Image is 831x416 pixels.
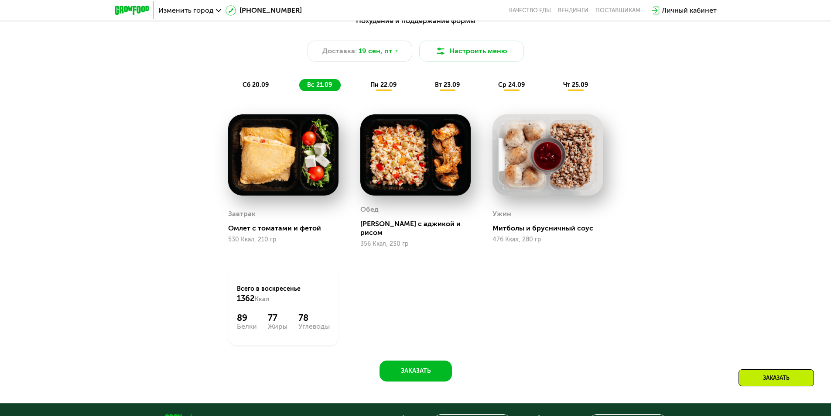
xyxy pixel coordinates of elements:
[158,7,214,14] span: Изменить город
[360,241,471,248] div: 356 Ккал, 230 гр
[359,46,392,56] span: 19 сен, пт
[558,7,588,14] a: Вендинги
[226,5,302,16] a: [PHONE_NUMBER]
[492,207,511,220] div: Ужин
[360,203,379,216] div: Обед
[322,46,357,56] span: Доставка:
[307,81,332,89] span: вс 21.09
[228,207,256,220] div: Завтрак
[595,7,640,14] div: поставщикам
[435,81,460,89] span: вт 23.09
[298,323,330,330] div: Углеводы
[498,81,525,89] span: ср 24.09
[492,236,603,243] div: 476 Ккал, 280 гр
[255,296,269,303] span: Ккал
[243,81,269,89] span: сб 20.09
[370,81,397,89] span: пн 22.09
[228,224,345,233] div: Омлет с томатами и фетой
[228,236,339,243] div: 530 Ккал, 210 гр
[492,224,610,233] div: Митболы и брусничный соус
[298,313,330,323] div: 78
[419,41,524,62] button: Настроить меню
[739,369,814,386] div: Заказать
[268,313,287,323] div: 77
[662,5,717,16] div: Личный кабинет
[380,361,452,382] button: Заказать
[237,294,255,303] span: 1362
[509,7,551,14] a: Качество еды
[563,81,588,89] span: чт 25.09
[157,16,674,27] div: Похудение и поддержание формы
[360,220,478,237] div: [PERSON_NAME] с аджикой и рисом
[237,285,330,304] div: Всего в воскресенье
[237,313,257,323] div: 89
[268,323,287,330] div: Жиры
[237,323,257,330] div: Белки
